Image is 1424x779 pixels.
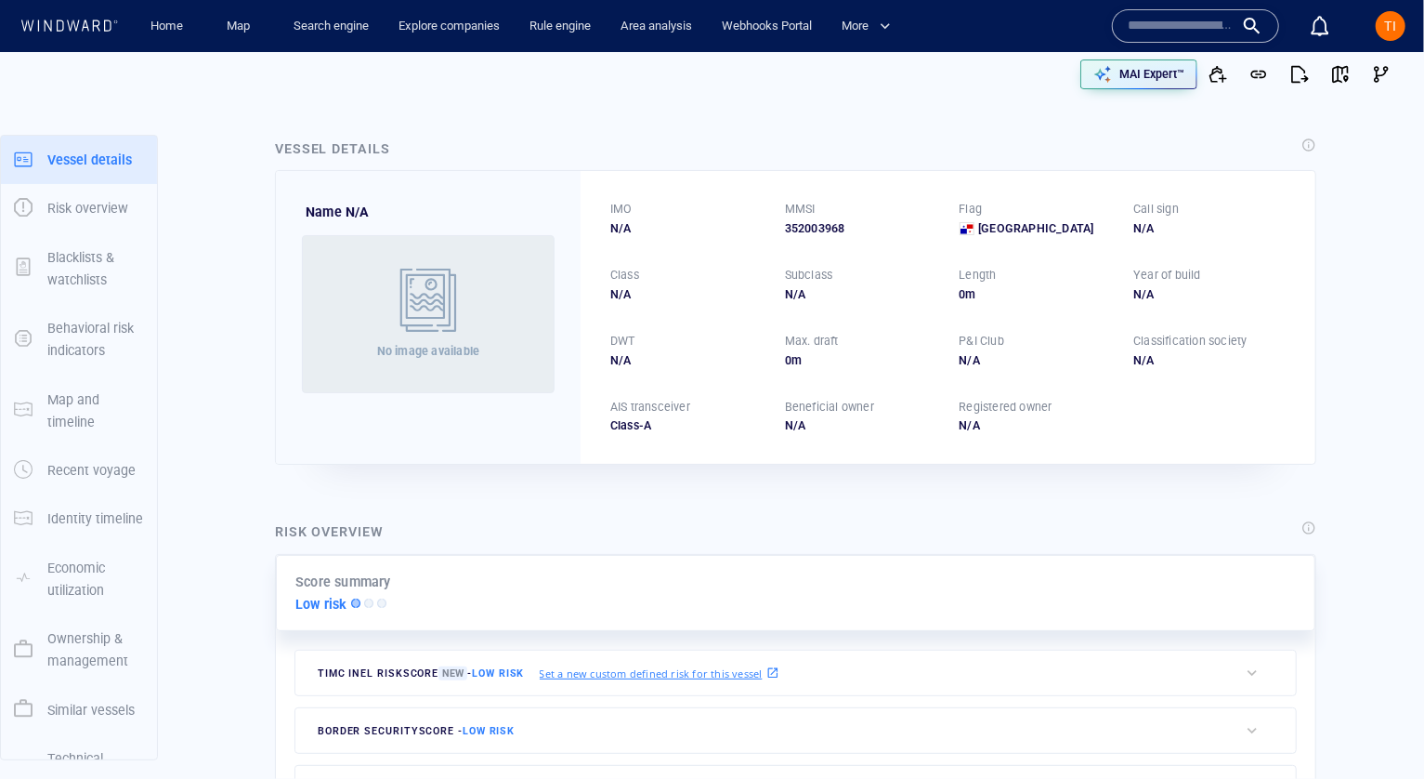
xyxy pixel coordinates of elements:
[1,401,157,418] a: Map and timeline
[318,667,525,680] span: TimC Inel risk score -
[1238,54,1279,95] button: Get link
[993,67,1021,95] div: Toggle map information layers
[834,10,907,43] button: More
[275,521,384,543] div: Risk overview
[962,67,993,95] button: Create an AOI.
[144,10,191,43] a: Home
[934,67,962,95] div: Toggle vessel historical path
[1,150,157,167] a: Vessel details
[1320,54,1361,95] button: View on map
[219,10,264,43] a: Map
[610,286,763,303] div: N/A
[960,287,966,301] span: 0
[785,417,937,434] div: N/A
[438,667,467,680] span: New
[522,10,598,43] a: Rule engine
[785,220,937,237] div: 352003968
[785,353,791,367] span: 0
[47,557,144,602] p: Economic utilization
[1361,54,1402,95] button: Visual Link Analysis
[1,304,157,376] button: Behavioral risk indicators
[1133,201,1179,218] p: Call sign
[613,10,699,43] a: Area analysis
[907,67,934,95] div: Focus on vessel path
[1,376,157,447] button: Map and timeline
[714,10,819,43] a: Webhooks Portal
[47,317,144,363] p: Behavioral risk indicators
[785,267,833,284] p: Subclass
[1080,59,1197,89] button: MAI Expert™
[1,495,157,543] button: Identity timeline
[1,509,157,527] a: Identity timeline
[1372,7,1409,45] button: TI
[540,666,763,681] p: Set a new custom defined risk for this vessel
[1119,66,1184,83] p: MAI Expert™
[610,352,763,369] div: N/A
[318,725,515,737] span: border security score -
[785,399,874,416] p: Beneficial owner
[540,663,779,683] a: Set a new custom defined risk for this vessel
[1,461,157,479] a: Recent voyage
[610,201,633,218] p: IMO
[472,667,524,680] span: Low risk
[286,10,376,43] button: Search engine
[960,333,1005,350] p: P&I Club
[966,287,976,301] span: m
[258,469,424,502] button: 1 day[DATE]-[DATE]
[391,10,507,43] a: Explore companies
[47,699,135,721] p: Similar vessels
[47,508,143,530] p: Identity timeline
[306,471,385,500] div: [DATE] - [DATE]
[1,700,157,718] a: Similar vessels
[95,19,109,46] div: (4)
[1,136,157,184] button: Vessel details
[1,446,157,495] button: Recent voyage
[47,459,136,482] p: Recent voyage
[295,571,391,593] p: Score summary
[610,418,651,432] span: Class-A
[1,640,157,658] a: Ownership & management
[1345,695,1410,765] iframe: Chat
[842,16,891,37] span: More
[47,246,144,292] p: Blacklists & watchlists
[1,258,157,276] a: Blacklists & watchlists
[1133,220,1286,237] div: N/A
[1385,19,1397,33] span: TI
[1,686,157,734] button: Similar vessels
[47,389,144,434] p: Map and timeline
[9,19,91,46] div: Activity timeline
[1,569,157,587] a: Economic utilization
[610,333,635,350] p: DWT
[1,233,157,305] button: Blacklists & watchlists
[212,10,271,43] button: Map
[960,201,983,218] p: Flag
[295,593,347,615] p: Low risk
[275,138,390,160] div: Vessel details
[377,344,480,358] span: No image available
[610,267,639,284] p: Class
[255,549,336,571] a: Mapbox logo
[1,199,157,217] a: Risk overview
[610,399,690,416] p: AIS transceiver
[785,201,816,218] p: MMSI
[1133,352,1286,369] div: N/A
[610,220,632,237] span: N/A
[960,352,1112,369] div: N/A
[463,725,515,737] span: Low risk
[785,286,937,303] div: N/A
[306,201,370,223] div: Name N/A
[960,417,1112,434] div: N/A
[978,220,1093,237] span: [GEOGRAPHIC_DATA]
[1309,15,1331,37] div: Notification center
[1,330,157,348] a: Behavioral risk indicators
[1133,333,1247,350] p: Classification society
[1133,267,1201,284] p: Year of build
[785,333,839,350] p: Max. draft
[962,67,993,95] div: tooltips.createAOI
[791,353,802,367] span: m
